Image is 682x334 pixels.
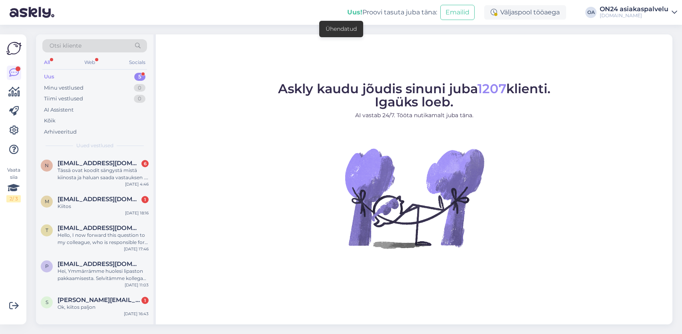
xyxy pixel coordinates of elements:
div: 1 [141,196,149,203]
span: N [45,162,49,168]
div: Kiitos [58,203,149,210]
div: Web [83,57,97,68]
div: [DATE] 11:03 [125,282,149,288]
div: 0 [134,84,145,92]
div: Proovi tasuta juba täna: [347,8,437,17]
div: ON24 asiakaspalvelu [600,6,668,12]
span: pipsalai1@gmail.com [58,260,141,268]
span: Uued vestlused [76,142,113,149]
div: Socials [127,57,147,68]
div: Väljaspool tööaega [484,5,566,20]
span: Natalie.pinhasov81@gmail.com [58,160,141,167]
button: Emailid [440,5,475,20]
div: OA [585,7,597,18]
span: m [45,198,49,204]
div: 6 [141,160,149,167]
p: AI vastab 24/7. Tööta nutikamalt juba täna. [278,111,551,120]
span: Otsi kliente [50,42,82,50]
div: Vaata siia [6,166,21,202]
img: Askly Logo [6,41,22,56]
span: Askly kaudu jõudis sinuni juba klienti. Igaüks loeb. [278,81,551,110]
div: AI Assistent [44,106,74,114]
div: Kõik [44,117,56,125]
span: 1207 [477,81,506,96]
div: Tiimi vestlused [44,95,83,103]
div: Minu vestlused [44,84,84,92]
div: Tässä ovat koodit sängystä mistä kiinosta ja haluan saada vastauksen . Kysymyksen ensimmäisessä v... [58,167,149,181]
span: T [46,227,48,233]
span: p [45,263,49,269]
div: [DATE] 17:46 [124,246,149,252]
span: mertsi.palm1@icloud.com [58,196,141,203]
div: 0 [134,95,145,103]
b: Uus! [347,8,362,16]
div: Uus [44,73,54,81]
div: 1 [141,297,149,304]
img: No Chat active [342,126,486,270]
div: [DATE] 18:16 [125,210,149,216]
div: Ok, kiitos paljon [58,304,149,311]
div: Arhiveeritud [44,128,77,136]
div: 2 / 3 [6,195,21,202]
a: ON24 asiakaspalvelu[DOMAIN_NAME] [600,6,677,19]
span: Tran010279@gmail.com [58,224,141,232]
div: [DOMAIN_NAME] [600,12,668,19]
div: [DATE] 16:43 [124,311,149,317]
div: All [42,57,52,68]
span: svetlana_bunina@yahoo.com [58,296,141,304]
span: s [46,299,48,305]
div: Ühendatud [326,25,357,33]
div: Hello, I now forward this question to my colleague, who is responsible for this. The reply will b... [58,232,149,246]
div: 5 [134,73,145,81]
div: [DATE] 4:46 [125,181,149,187]
div: Hei, Ymmärrämme huolesi lipaston pakkaamisesta. Selvitämme kollegani kanssa, onko tehtaalle mahdo... [58,268,149,282]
